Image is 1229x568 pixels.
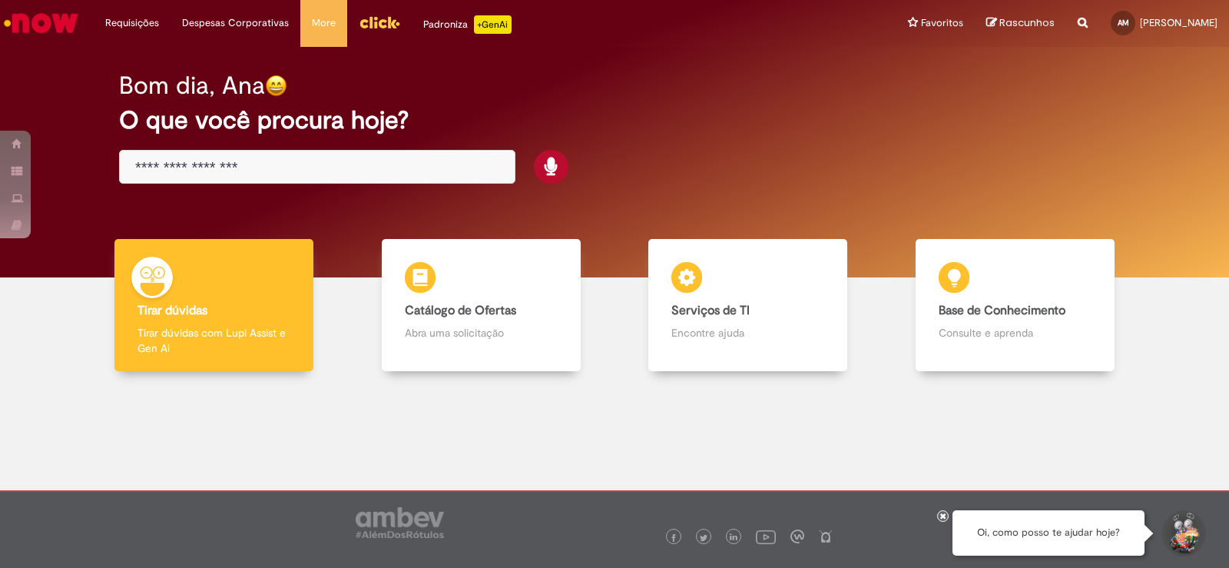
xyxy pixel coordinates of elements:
b: Tirar dúvidas [137,303,207,318]
div: Oi, como posso te ajudar hoje? [952,510,1145,556]
img: logo_footer_ambev_rotulo_gray.png [356,507,444,538]
span: Requisições [105,15,159,31]
p: Encontre ajuda [671,325,824,340]
h2: O que você procura hoje? [119,107,1110,134]
img: click_logo_yellow_360x200.png [359,11,400,34]
span: [PERSON_NAME] [1140,16,1217,29]
span: Rascunhos [999,15,1055,30]
img: ServiceNow [2,8,81,38]
h2: Bom dia, Ana [119,72,265,99]
a: Base de Conhecimento Consulte e aprenda [882,239,1149,372]
img: logo_footer_naosei.png [819,530,833,543]
img: logo_footer_facebook.png [670,534,677,542]
b: Serviços de TI [671,303,750,318]
a: Serviços de TI Encontre ajuda [614,239,882,372]
img: logo_footer_youtube.png [756,526,776,546]
img: logo_footer_twitter.png [700,534,707,542]
p: Tirar dúvidas com Lupi Assist e Gen Ai [137,325,290,356]
div: Padroniza [423,15,512,34]
span: AM [1118,18,1129,28]
a: Catálogo de Ofertas Abra uma solicitação [348,239,615,372]
button: Iniciar Conversa de Suporte [1160,510,1206,556]
span: Despesas Corporativas [182,15,289,31]
img: happy-face.png [265,75,287,97]
img: logo_footer_workplace.png [790,530,804,543]
p: +GenAi [474,15,512,34]
a: Rascunhos [986,16,1055,31]
p: Abra uma solicitação [405,325,558,340]
span: Favoritos [921,15,963,31]
span: More [312,15,336,31]
a: Tirar dúvidas Tirar dúvidas com Lupi Assist e Gen Ai [81,239,348,372]
img: logo_footer_linkedin.png [730,533,737,543]
b: Base de Conhecimento [939,303,1065,318]
p: Consulte e aprenda [939,325,1092,340]
b: Catálogo de Ofertas [405,303,516,318]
